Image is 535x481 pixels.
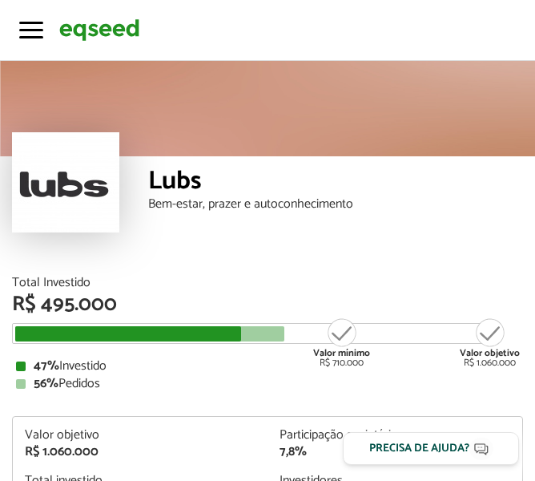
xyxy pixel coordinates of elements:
[16,378,519,390] div: Pedidos
[148,168,523,198] div: Lubs
[12,277,523,289] div: Total Investido
[313,346,370,361] strong: Valor mínimo
[280,446,510,459] div: 7,8%
[460,317,520,368] div: R$ 1.060.000
[25,429,255,442] div: Valor objetivo
[280,429,510,442] div: Participação societária
[312,317,372,368] div: R$ 710.000
[34,373,58,394] strong: 56%
[460,346,520,361] strong: Valor objetivo
[34,355,59,377] strong: 47%
[59,17,139,43] img: EqSeed
[16,360,519,373] div: Investido
[25,446,255,459] div: R$ 1.060.000
[12,294,523,315] div: R$ 495.000
[148,198,523,211] div: Bem-estar, prazer e autoconhecimento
